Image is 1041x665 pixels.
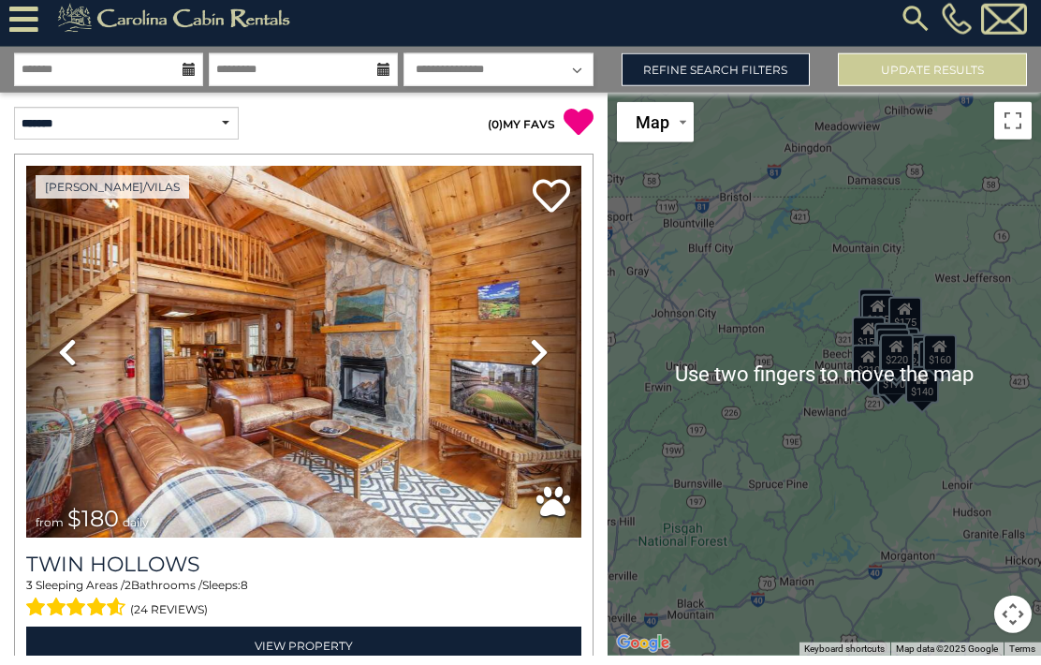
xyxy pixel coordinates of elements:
[130,607,208,631] span: (24 reviews)
[994,605,1032,643] button: Map camera controls
[899,11,932,45] img: search-regular.svg
[67,514,119,541] span: $180
[838,63,1027,96] button: Update Results
[875,332,909,369] div: $185
[488,126,555,140] a: (0)MY FAVS
[888,306,922,344] div: $175
[918,349,952,387] div: $220
[612,641,674,665] a: Open this area in Google Maps (opens a new window)
[26,587,33,601] span: 3
[853,326,887,363] div: $155
[1009,653,1035,663] a: Terms
[900,346,933,383] div: $240
[852,353,886,391] div: $210
[906,376,940,413] div: $140
[533,186,570,227] a: Add to favorites
[26,586,581,631] div: Sleeping Areas / Bathrooms / Sleeps:
[36,525,64,539] span: from
[36,185,189,208] a: [PERSON_NAME]/Vilas
[862,303,896,341] div: $185
[881,343,915,380] div: $220
[896,653,998,663] span: Map data ©2025 Google
[937,12,976,44] a: [PHONE_NUMBER]
[872,369,906,406] div: $355
[491,126,499,140] span: 0
[994,111,1032,149] button: Toggle fullscreen view
[636,122,669,141] span: Map
[858,297,892,334] div: $180
[48,9,306,47] img: Khaki-logo.png
[612,641,674,665] img: Google
[877,337,911,375] div: $180
[878,368,912,406] div: $170
[622,63,811,96] a: Refine Search Filters
[923,344,957,381] div: $160
[488,126,503,140] span: ( )
[26,561,581,586] a: Twin Hollows
[241,587,248,601] span: 8
[125,587,131,601] span: 2
[895,343,929,380] div: $180
[804,652,885,665] button: Keyboard shortcuts
[123,525,149,539] span: daily
[880,347,914,385] div: $155
[26,175,581,547] img: thumbnail_163265940.jpeg
[617,111,694,152] button: Change map style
